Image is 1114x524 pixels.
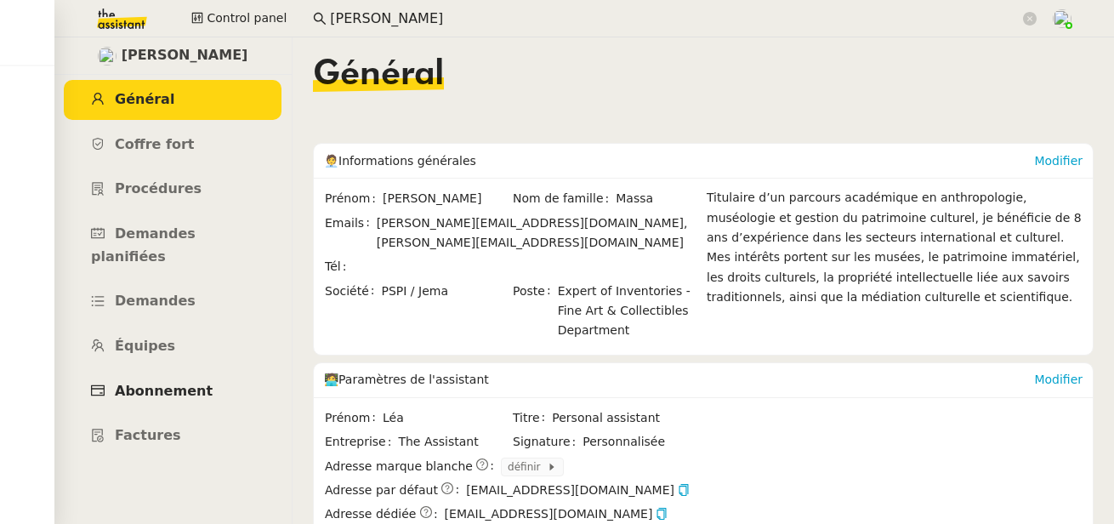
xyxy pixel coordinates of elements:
a: Équipes [64,327,281,367]
a: Procédures [64,169,281,209]
span: PSPI / Jema [381,282,511,301]
span: Personnalisée [583,432,665,452]
a: Abonnement [64,372,281,412]
input: Rechercher [330,8,1020,31]
span: Demandes [115,293,196,309]
span: [PERSON_NAME] [122,44,248,67]
span: [PERSON_NAME][EMAIL_ADDRESS][DOMAIN_NAME] [377,236,684,249]
span: Adresse par défaut [325,481,438,500]
span: Paramètres de l'assistant [338,373,489,386]
a: Demandes [64,282,281,322]
button: Control panel [181,7,297,31]
img: users%2FNTfmycKsCFdqp6LX6USf2FmuPJo2%2Favatar%2Fprofile-pic%20(1).png [1053,9,1071,28]
div: 🧑‍💼 [324,144,1034,178]
span: Nom de famille [513,189,616,208]
span: Signature [513,432,583,452]
a: Modifier [1034,154,1083,168]
img: users%2F1KZeGoDA7PgBs4M3FMhJkcSWXSs1%2Favatar%2F872c3928-ebe4-491f-ae76-149ccbe264e1 [98,47,117,65]
span: Coffre fort [115,136,195,152]
span: The Assistant [398,432,511,452]
a: Demandes planifiées [64,214,281,276]
span: Léa [383,408,511,428]
span: Équipes [115,338,175,354]
span: Général [115,91,174,107]
span: Général [313,58,444,92]
span: Entreprise [325,432,398,452]
a: Général [64,80,281,120]
span: [PERSON_NAME][EMAIL_ADDRESS][DOMAIN_NAME], [377,216,688,230]
span: Abonnement [115,383,213,399]
span: Tél [325,257,353,276]
div: 🧑‍💻 [324,363,1034,397]
span: Titre [513,408,552,428]
span: [EMAIL_ADDRESS][DOMAIN_NAME] [466,481,690,500]
span: Factures [115,427,181,443]
span: définir [508,458,547,476]
span: Personal assistant [552,408,699,428]
span: Prénom [325,189,383,208]
span: [EMAIL_ADDRESS][DOMAIN_NAME] [445,504,668,524]
a: Modifier [1034,373,1083,386]
span: Demandes planifiées [91,225,196,265]
span: Expert of Inventories - Fine Art & Collectibles Department [558,282,699,341]
div: Titulaire d’un parcours académique en anthropologie, muséologie et gestion du patrimoine culturel... [707,188,1083,344]
a: Coffre fort [64,125,281,165]
span: Procédures [115,180,202,196]
span: [PERSON_NAME] [383,189,511,208]
span: Control panel [207,9,287,28]
span: Poste [513,282,558,341]
span: Emails [325,214,377,253]
span: Société [325,282,381,301]
span: Informations générales [338,154,476,168]
span: Adresse dédiée [325,504,416,524]
span: Adresse marque blanche [325,457,473,476]
span: Prénom [325,408,383,428]
span: Massa [616,189,699,208]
